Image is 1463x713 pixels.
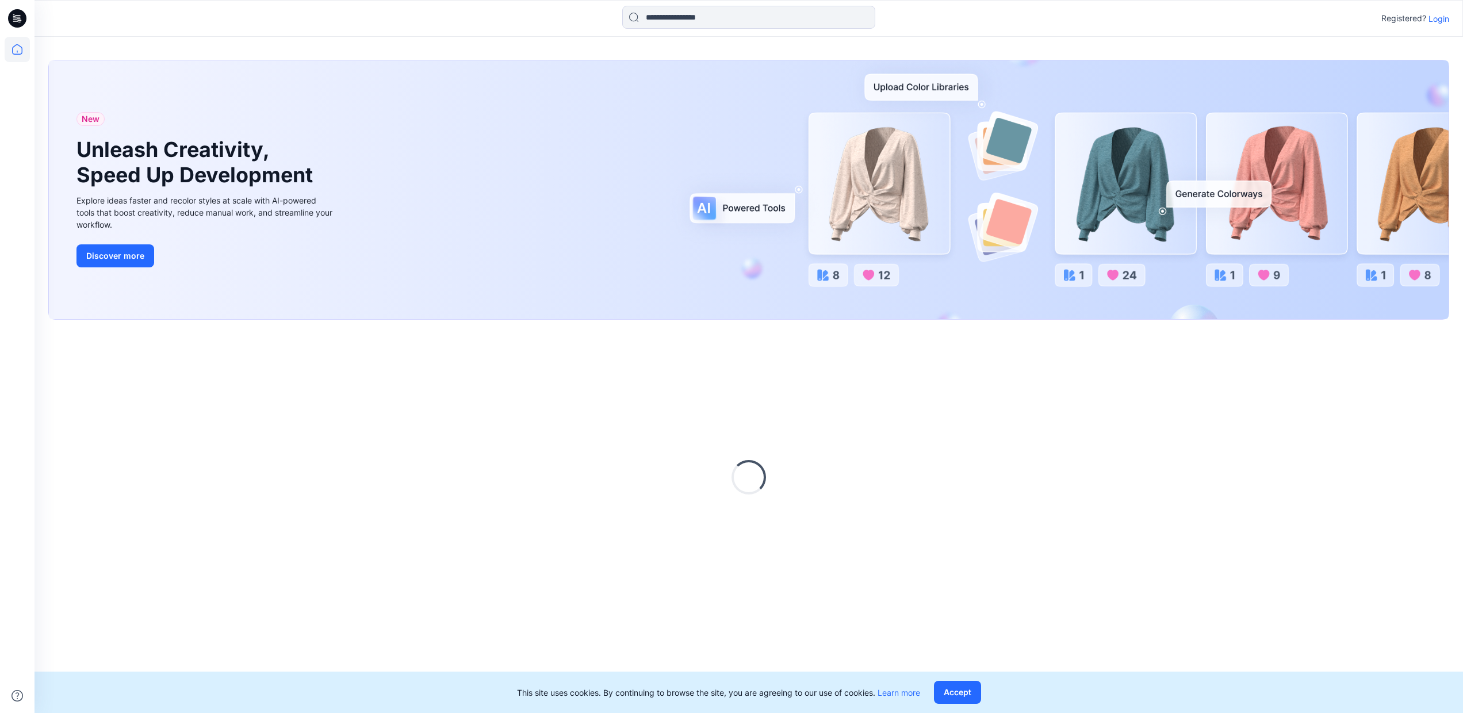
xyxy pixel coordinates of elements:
[76,244,154,267] button: Discover more
[934,681,981,704] button: Accept
[1381,11,1426,25] p: Registered?
[76,244,335,267] a: Discover more
[82,112,99,126] span: New
[878,688,920,697] a: Learn more
[517,687,920,699] p: This site uses cookies. By continuing to browse the site, you are agreeing to our use of cookies.
[1428,13,1449,25] p: Login
[76,194,335,231] div: Explore ideas faster and recolor styles at scale with AI-powered tools that boost creativity, red...
[76,137,318,187] h1: Unleash Creativity, Speed Up Development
